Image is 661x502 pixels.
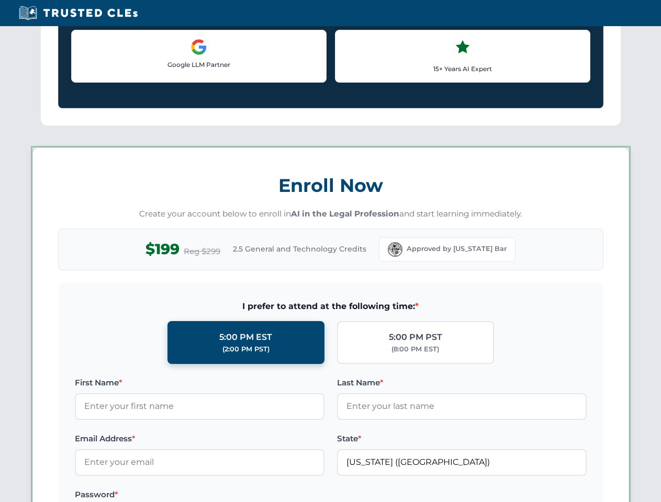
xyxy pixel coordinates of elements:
label: Password [75,488,324,501]
img: Florida Bar [388,242,402,257]
div: (2:00 PM PST) [222,344,270,355]
div: 5:00 PM PST [389,330,442,344]
p: 15+ Years AI Expert [344,64,581,74]
label: First Name [75,376,324,389]
label: State [337,432,587,445]
label: Last Name [337,376,587,389]
div: (8:00 PM EST) [391,344,439,355]
input: Enter your email [75,449,324,475]
img: Trusted CLEs [16,5,141,21]
span: Reg $299 [184,245,220,258]
div: 5:00 PM EST [219,330,272,344]
span: 2.5 General and Technology Credits [233,243,366,255]
p: Create your account below to enroll in and start learning immediately. [58,208,603,220]
span: $199 [145,237,180,261]
strong: AI in the Legal Profession [291,209,399,219]
h3: Enroll Now [58,169,603,202]
span: I prefer to attend at the following time: [75,300,587,313]
input: Florida (FL) [337,449,587,475]
img: Google [191,39,207,55]
input: Enter your first name [75,393,324,419]
label: Email Address [75,432,324,445]
input: Enter your last name [337,393,587,419]
p: Google LLM Partner [80,60,318,70]
span: Approved by [US_STATE] Bar [407,244,507,254]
